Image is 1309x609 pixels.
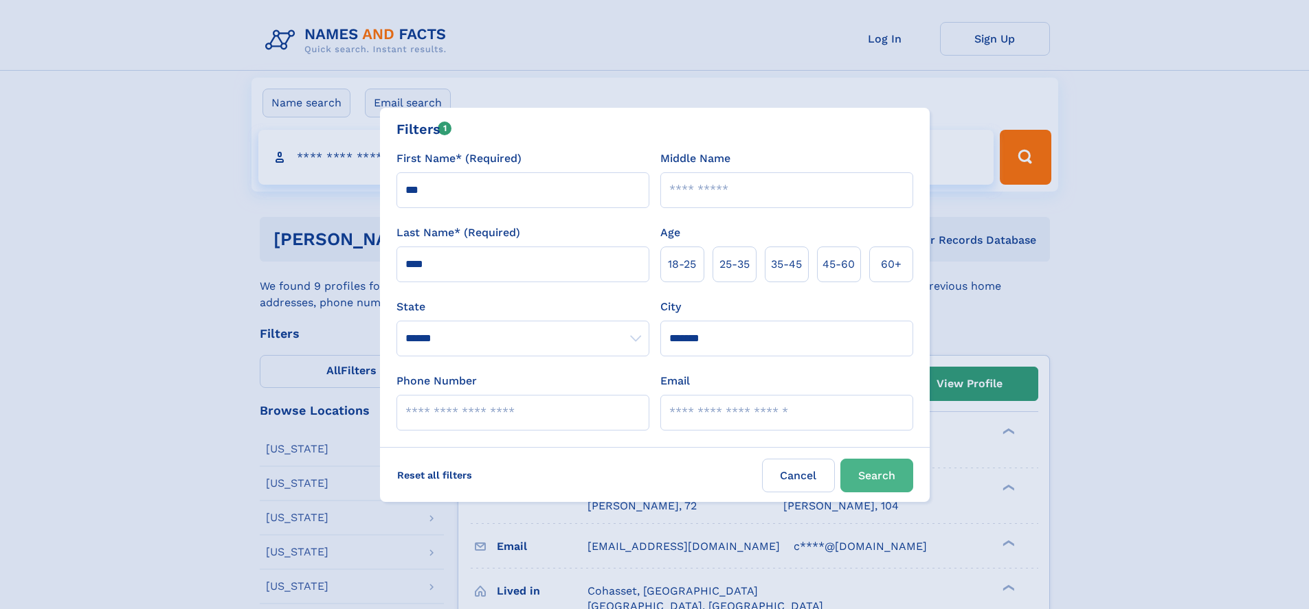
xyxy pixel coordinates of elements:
label: Age [660,225,680,241]
span: 45‑60 [823,256,855,273]
span: 35‑45 [771,256,802,273]
label: Last Name* (Required) [396,225,520,241]
label: Cancel [762,459,835,492]
span: 18‑25 [668,256,696,273]
span: 60+ [881,256,902,273]
label: Phone Number [396,373,477,389]
button: Search [840,459,913,492]
label: Email [660,373,690,389]
label: State [396,299,649,315]
span: 25‑35 [719,256,750,273]
label: First Name* (Required) [396,150,522,167]
label: City [660,299,681,315]
label: Middle Name [660,150,730,167]
div: Filters [396,119,452,139]
label: Reset all filters [388,459,481,492]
